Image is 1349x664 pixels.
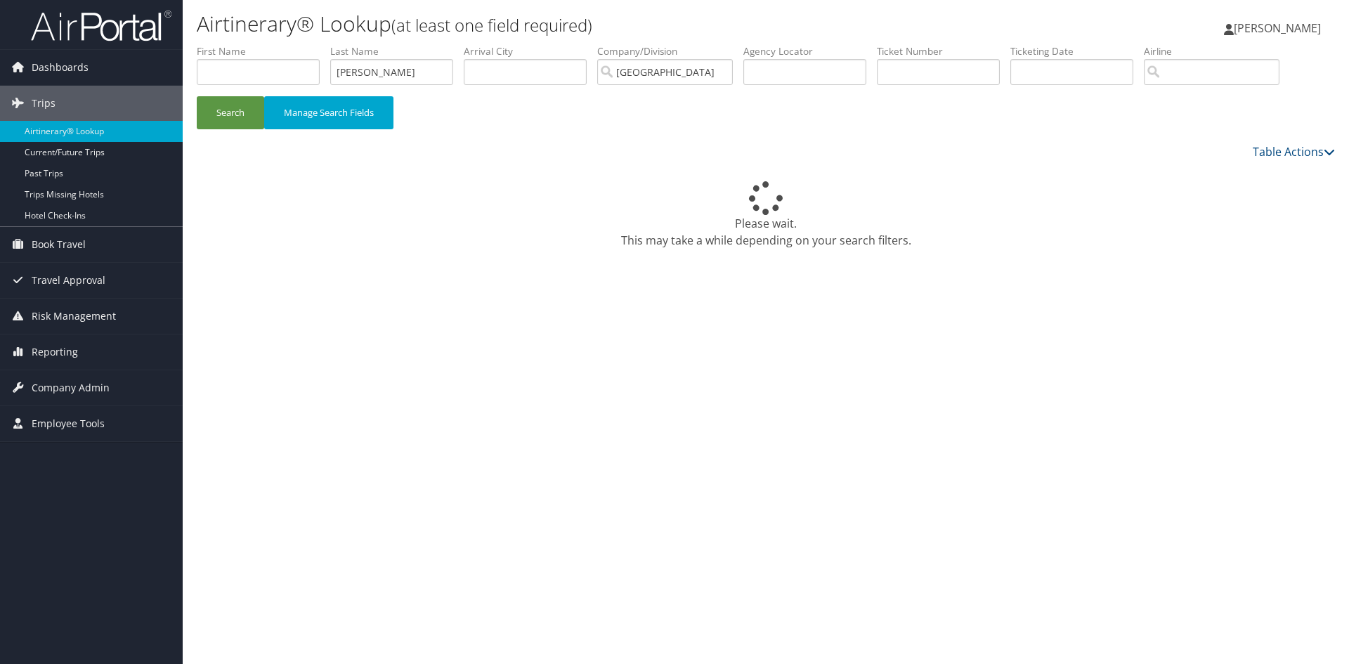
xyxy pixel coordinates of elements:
[32,50,89,85] span: Dashboards
[391,13,592,37] small: (at least one field required)
[197,96,264,129] button: Search
[1144,44,1290,58] label: Airline
[264,96,393,129] button: Manage Search Fields
[1010,44,1144,58] label: Ticketing Date
[32,263,105,298] span: Travel Approval
[32,334,78,370] span: Reporting
[1234,20,1321,36] span: [PERSON_NAME]
[877,44,1010,58] label: Ticket Number
[330,44,464,58] label: Last Name
[597,44,743,58] label: Company/Division
[197,9,956,39] h1: Airtinerary® Lookup
[32,299,116,334] span: Risk Management
[743,44,877,58] label: Agency Locator
[32,370,110,405] span: Company Admin
[464,44,597,58] label: Arrival City
[1224,7,1335,49] a: [PERSON_NAME]
[31,9,171,42] img: airportal-logo.png
[32,227,86,262] span: Book Travel
[32,86,56,121] span: Trips
[1253,144,1335,160] a: Table Actions
[197,181,1335,249] div: Please wait. This may take a while depending on your search filters.
[197,44,330,58] label: First Name
[32,406,105,441] span: Employee Tools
